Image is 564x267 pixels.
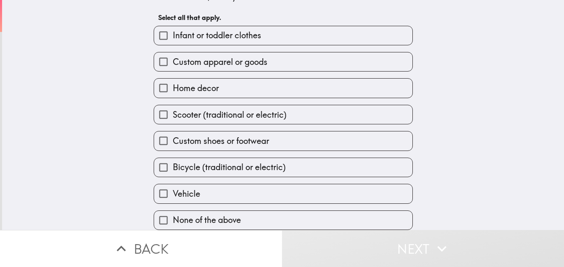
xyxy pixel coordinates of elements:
button: None of the above [154,211,412,230]
span: Bicycle (traditional or electric) [173,161,286,173]
button: Custom shoes or footwear [154,131,412,150]
button: Vehicle [154,184,412,203]
h6: Select all that apply. [158,13,408,22]
button: Bicycle (traditional or electric) [154,158,412,177]
span: Scooter (traditional or electric) [173,109,287,121]
span: Custom shoes or footwear [173,135,269,147]
span: None of the above [173,214,241,226]
button: Home decor [154,79,412,97]
button: Infant or toddler clothes [154,26,412,45]
button: Custom apparel or goods [154,52,412,71]
span: Infant or toddler clothes [173,30,261,41]
span: Home decor [173,82,219,94]
button: Scooter (traditional or electric) [154,105,412,124]
span: Vehicle [173,188,200,200]
span: Custom apparel or goods [173,56,267,68]
button: Next [282,230,564,267]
